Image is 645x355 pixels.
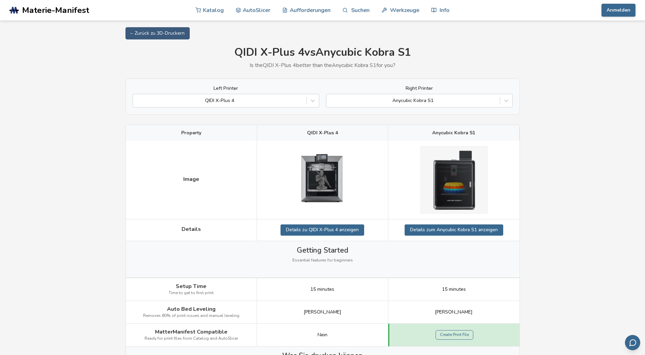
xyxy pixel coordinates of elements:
[167,306,216,312] span: Auto Bed Leveling
[436,330,473,340] a: Create Print File
[22,5,89,15] span: Materie-Manifest
[304,309,341,315] span: [PERSON_NAME]
[432,130,475,136] span: Anycubic Kobra S1
[297,246,348,254] span: Getting Started
[310,287,334,292] span: 15 minutes
[182,226,201,232] span: Details
[442,287,466,292] span: 15 minutes
[318,332,327,338] span: Nein
[440,7,449,13] font: Info
[176,283,206,289] span: Setup Time
[183,176,199,182] span: Image
[601,4,635,17] button: Anmelden
[125,46,520,59] h1: QIDI X-Plus 4 vs Anycubic Kobra S1
[326,86,513,91] label: Right Printer
[125,27,190,39] a: ← Zurück zu 3D-Druckern
[125,62,520,68] p: Is the QIDI X-Plus 4 better than the Anycubic Kobra S1 for you?
[420,146,488,214] img: Anycubic Kobra S1
[181,130,201,136] span: Property
[351,7,370,13] font: Suchen
[307,130,338,136] span: QIDI X-Plus 4
[136,98,138,103] input: QIDI X-Plus 4
[133,86,319,91] label: Left Printer
[390,7,419,13] font: Werkzeuge
[203,7,224,13] font: Katalog
[625,335,640,350] button: Send feedback via email
[243,7,270,13] font: AutoSlicer
[435,309,473,315] span: [PERSON_NAME]
[155,329,227,335] span: MatterManifest Compatible
[169,291,214,295] span: Time to get to first print
[330,98,331,103] input: Anycubic Kobra S1
[292,258,353,263] span: Essential features for beginners
[145,336,238,341] span: Ready for print files from Catalog and AutoSlicer
[281,224,364,235] a: Details zu QIDI X-Plus 4 anzeigen
[405,224,503,235] a: Details zum Anycubic Kobra S1 anzeigen
[143,314,239,318] span: Removes 80% of print issues and manual leveling
[290,7,330,13] font: Aufforderungen
[288,146,356,214] img: QIDI X-Plus 4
